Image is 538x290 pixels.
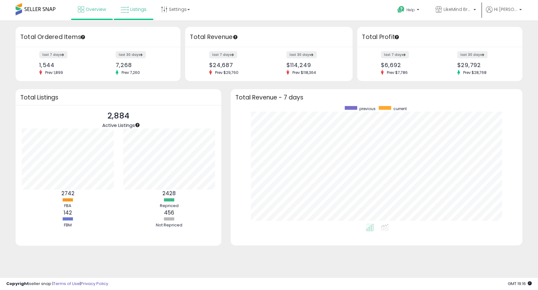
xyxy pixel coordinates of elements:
[209,51,237,58] label: last 7 days
[42,70,66,75] span: Prev: 1,899
[460,70,490,75] span: Prev: $28,768
[381,51,409,58] label: last 7 days
[381,62,435,68] div: $6,692
[286,62,342,68] div: $114,249
[135,122,140,128] div: Tooltip anchor
[289,70,319,75] span: Prev: $118,364
[39,62,94,68] div: 1,544
[130,6,147,12] span: Listings
[233,34,238,40] div: Tooltip anchor
[151,203,188,209] div: Repriced
[151,222,188,228] div: Not Repriced
[286,51,317,58] label: last 30 days
[494,6,517,12] span: Hi [PERSON_NAME]
[457,62,512,68] div: $29,792
[457,51,488,58] label: last 30 days
[80,34,86,40] div: Tooltip anchor
[209,62,264,68] div: $24,687
[164,209,174,216] b: 456
[64,209,72,216] b: 142
[444,6,472,12] span: LikeMind Brands
[190,33,348,41] h3: Total Revenue
[162,190,176,197] b: 2428
[384,70,411,75] span: Prev: $7,786
[61,190,74,197] b: 2742
[49,203,87,209] div: FBA
[116,51,146,58] label: last 30 days
[394,34,400,40] div: Tooltip anchor
[235,95,518,100] h3: Total Revenue - 7 days
[392,1,425,20] a: Help
[359,106,376,111] span: previous
[118,70,143,75] span: Prev: 7,260
[486,6,522,20] a: Hi [PERSON_NAME]
[20,33,176,41] h3: Total Ordered Items
[102,122,135,128] span: Active Listings
[39,51,67,58] label: last 7 days
[406,7,415,12] span: Help
[86,6,106,12] span: Overview
[393,106,407,111] span: current
[102,110,135,122] p: 2,884
[397,6,405,13] i: Get Help
[49,222,87,228] div: FBM
[116,62,170,68] div: 7,268
[20,95,217,100] h3: Total Listings
[362,33,517,41] h3: Total Profit
[212,70,242,75] span: Prev: $29,760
